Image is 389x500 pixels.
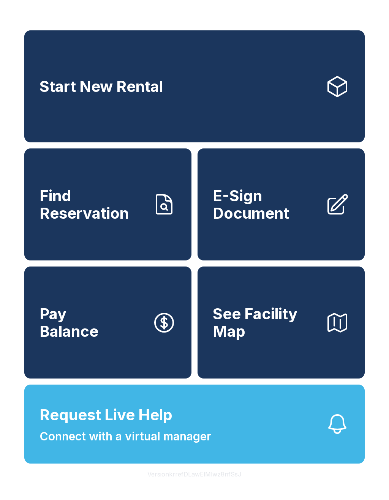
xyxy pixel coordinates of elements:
[40,187,146,222] span: Find Reservation
[40,305,98,340] span: Pay Balance
[40,428,211,445] span: Connect with a virtual manager
[198,148,365,260] a: E-Sign Document
[40,404,172,426] span: Request Live Help
[213,305,319,340] span: See Facility Map
[24,385,365,464] button: Request Live HelpConnect with a virtual manager
[24,267,191,379] button: PayBalance
[24,30,365,142] a: Start New Rental
[141,464,248,485] button: VersionkrrefDLawElMlwz8nfSsJ
[198,267,365,379] button: See Facility Map
[40,78,163,95] span: Start New Rental
[24,148,191,260] a: Find Reservation
[213,187,319,222] span: E-Sign Document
